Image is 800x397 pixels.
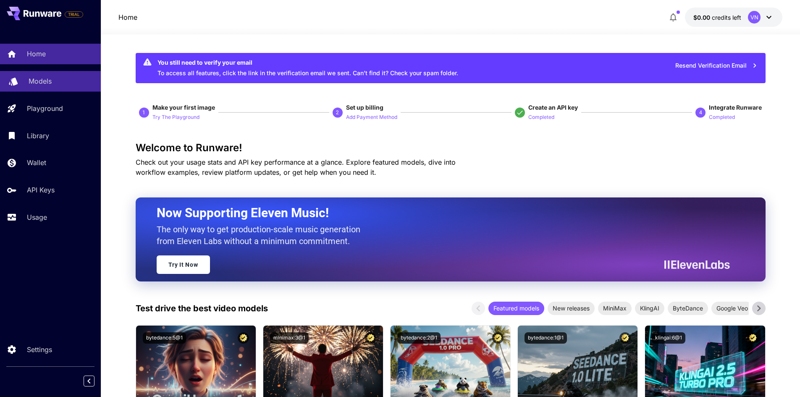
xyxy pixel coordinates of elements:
span: Add your payment card to enable full platform functionality. [65,9,83,19]
h2: Now Supporting Eleven Music! [157,205,724,221]
button: Collapse sidebar [84,376,94,386]
button: klingai:6@1 [652,332,685,344]
p: 4 [699,109,702,116]
span: Check out your usage stats and API key performance at a glance. Explore featured models, dive int... [136,158,456,176]
span: Set up billing [346,104,383,111]
button: Add Payment Method [346,112,397,122]
p: Home [27,49,46,59]
span: Make your first image [152,104,215,111]
button: Certified Model – Vetted for best performance and includes a commercial license. [238,332,249,344]
div: $0.00 [693,13,741,22]
div: ByteDance [668,302,708,315]
span: Featured models [488,304,544,313]
p: Add Payment Method [346,113,397,121]
div: MiniMax [598,302,632,315]
span: credits left [712,14,741,21]
a: Try It Now [157,255,210,274]
button: Completed [528,112,554,122]
span: Integrate Runware [709,104,762,111]
button: bytedance:1@1 [525,332,567,344]
button: Completed [709,112,735,122]
button: Try The Playground [152,112,199,122]
button: Certified Model – Vetted for best performance and includes a commercial license. [619,332,631,344]
span: KlingAI [635,304,664,313]
p: Models [29,76,52,86]
p: 2 [336,109,339,116]
div: VN [748,11,761,24]
div: You still need to verify your email [157,58,458,67]
span: TRIAL [65,11,83,18]
p: Completed [709,113,735,121]
button: bytedance:5@1 [143,332,186,344]
nav: breadcrumb [118,12,137,22]
button: Certified Model – Vetted for best performance and includes a commercial license. [747,332,758,344]
p: Usage [27,212,47,222]
button: Certified Model – Vetted for best performance and includes a commercial license. [365,332,376,344]
p: Library [27,131,49,141]
p: Test drive the best video models [136,302,268,315]
p: Playground [27,103,63,113]
button: $0.00VN [685,8,782,27]
span: Create an API key [528,104,578,111]
p: Try The Playground [152,113,199,121]
div: Google Veo [711,302,753,315]
p: API Keys [27,185,55,195]
span: New releases [548,304,595,313]
p: The only way to get production-scale music generation from Eleven Labs without a minimum commitment. [157,223,367,247]
span: Google Veo [711,304,753,313]
span: ByteDance [668,304,708,313]
p: Completed [528,113,554,121]
button: Certified Model – Vetted for best performance and includes a commercial license. [492,332,504,344]
a: Home [118,12,137,22]
button: minimax:3@1 [270,332,309,344]
button: Resend Verification Email [671,57,762,74]
div: To access all features, click the link in the verification email we sent. Can’t find it? Check yo... [157,55,458,81]
span: MiniMax [598,304,632,313]
p: 1 [142,109,145,116]
span: $0.00 [693,14,712,21]
p: Wallet [27,158,46,168]
p: Settings [27,344,52,355]
div: Featured models [488,302,544,315]
button: bytedance:2@1 [397,332,441,344]
div: Collapse sidebar [90,373,101,389]
div: KlingAI [635,302,664,315]
h3: Welcome to Runware! [136,142,766,154]
div: New releases [548,302,595,315]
